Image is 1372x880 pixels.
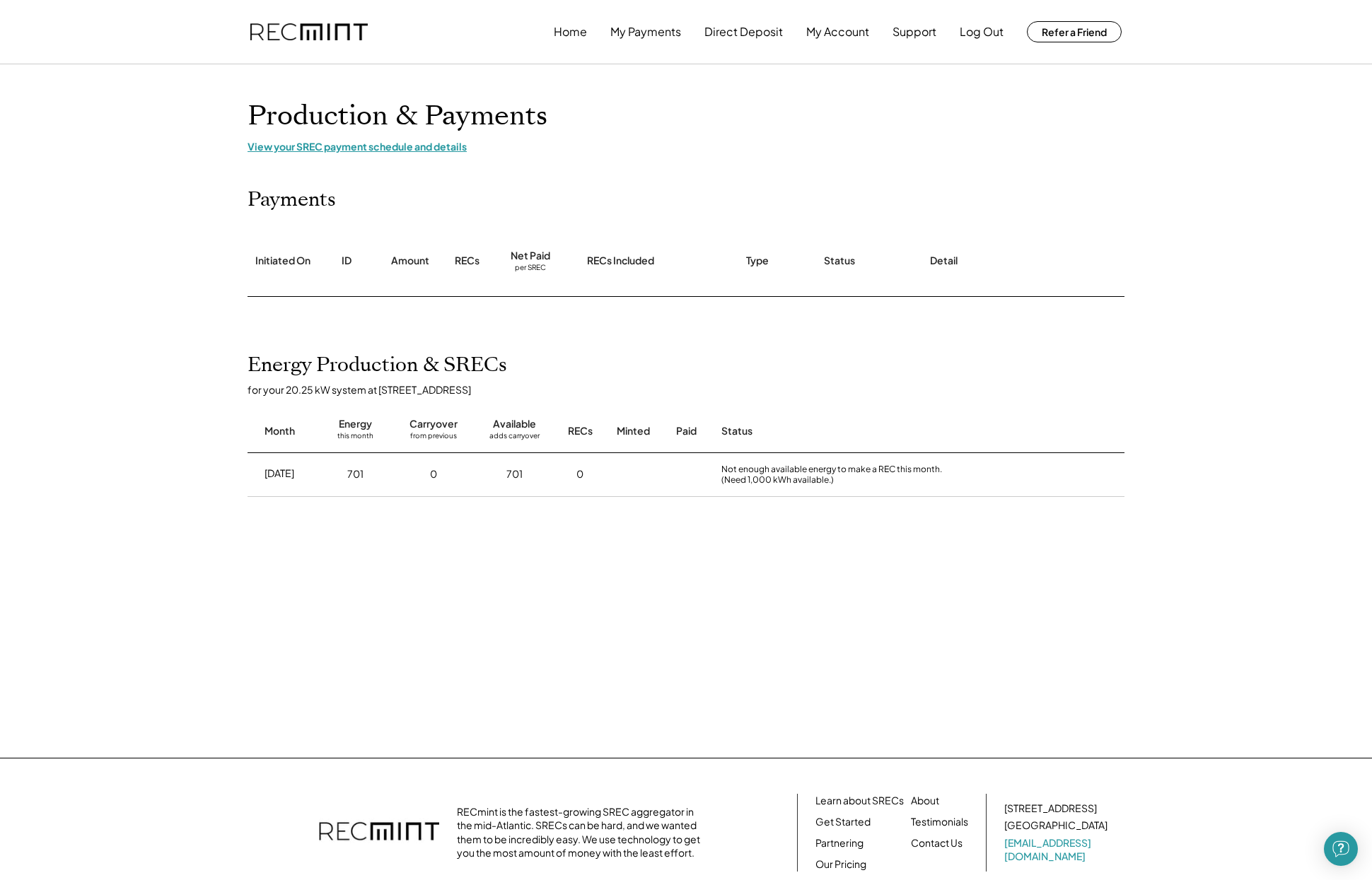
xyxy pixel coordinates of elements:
[911,815,968,829] a: Testimonials
[815,857,866,872] a: Our Pricing
[554,18,587,46] button: Home
[248,188,336,212] h2: Payments
[911,794,939,808] a: About
[1004,802,1097,816] div: [STREET_ADDRESS]
[746,254,769,268] div: Type
[506,467,523,481] div: 701
[721,424,962,438] div: Status
[610,18,681,46] button: My Payments
[410,431,457,445] div: from previous
[1004,819,1108,833] div: [GEOGRAPHIC_DATA]
[815,836,864,850] a: Partnering
[704,18,783,46] button: Direct Deposit
[248,383,1139,396] div: for your 20.25 kW system at [STREET_ADDRESS]
[911,836,963,850] a: Contact Us
[676,424,697,438] div: Paid
[248,140,1124,153] div: View your SREC payment schedule and details
[339,417,372,431] div: Energy
[248,353,507,377] h2: Energy Production & SRECs
[1027,21,1122,42] button: Refer a Friend
[815,815,871,829] a: Get Started
[515,263,546,274] div: per SREC
[409,417,458,431] div: Carryover
[342,254,351,268] div: ID
[347,467,364,481] div: 701
[248,100,1124,133] h1: Production & Payments
[337,431,373,445] div: this month
[568,424,593,438] div: RECs
[960,18,1004,46] button: Log Out
[264,467,294,481] div: [DATE]
[930,254,958,268] div: Detail
[493,417,536,431] div: Available
[721,464,962,486] div: Not enough available energy to make a REC this month. (Need 1,000 kWh available.)
[1324,832,1358,866] div: Open Intercom Messenger
[893,18,936,46] button: Support
[255,254,310,268] div: Initiated On
[489,431,540,445] div: adds carryover
[264,424,295,438] div: Month
[1004,836,1110,864] a: [EMAIL_ADDRESS][DOMAIN_NAME]
[824,254,855,268] div: Status
[457,805,708,860] div: RECmint is the fastest-growing SREC aggregator in the mid-Atlantic. SRECs can be hard, and we wan...
[319,808,439,857] img: recmint-logotype%403x.png
[250,23,368,41] img: recmint-logotype%403x.png
[806,18,869,46] button: My Account
[576,467,583,481] div: 0
[455,254,479,268] div: RECs
[430,467,437,481] div: 0
[815,794,904,808] a: Learn about SRECs
[391,254,429,268] div: Amount
[511,249,550,263] div: Net Paid
[617,424,650,438] div: Minted
[587,254,654,268] div: RECs Included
